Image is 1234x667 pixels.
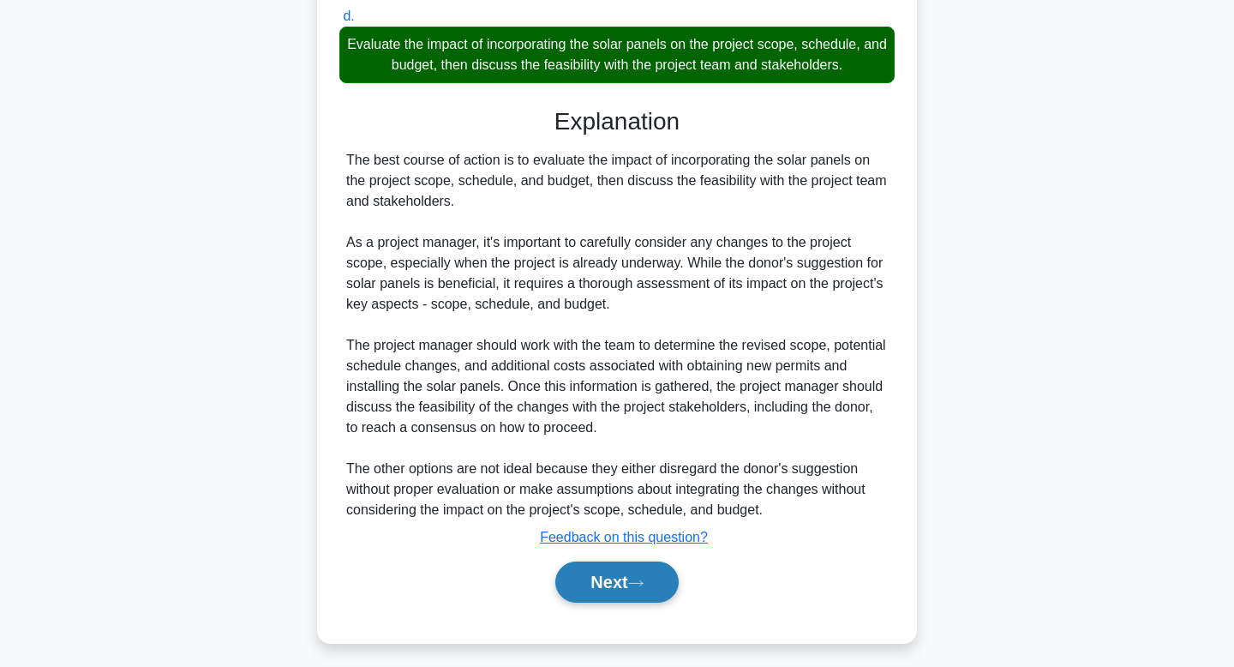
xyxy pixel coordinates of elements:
div: Evaluate the impact of incorporating the solar panels on the project scope, schedule, and budget,... [339,27,895,83]
div: The best course of action is to evaluate the impact of incorporating the solar panels on the proj... [346,150,888,520]
a: Feedback on this question? [540,530,708,544]
h3: Explanation [350,107,884,136]
button: Next [555,562,678,603]
span: d. [343,9,354,23]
